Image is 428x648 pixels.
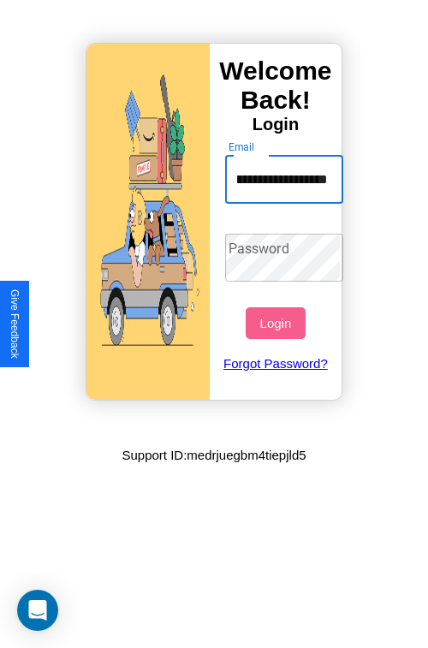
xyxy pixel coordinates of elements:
label: Email [229,140,255,154]
div: Give Feedback [9,289,21,359]
div: Open Intercom Messenger [17,590,58,631]
h3: Welcome Back! [210,56,342,115]
h4: Login [210,115,342,134]
img: gif [86,44,210,400]
p: Support ID: medrjuegbm4tiepjld5 [122,443,306,467]
button: Login [246,307,305,339]
a: Forgot Password? [217,339,336,388]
